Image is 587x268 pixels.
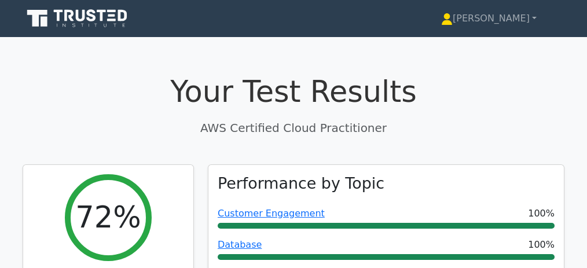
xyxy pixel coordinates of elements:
[413,7,564,30] a: [PERSON_NAME]
[23,119,564,137] p: AWS Certified Cloud Practitioner
[23,74,564,109] h1: Your Test Results
[528,238,555,252] span: 100%
[218,208,325,219] a: Customer Engagement
[75,200,141,235] h2: 72%
[528,207,555,221] span: 100%
[218,239,262,250] a: Database
[218,174,384,193] h3: Performance by Topic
